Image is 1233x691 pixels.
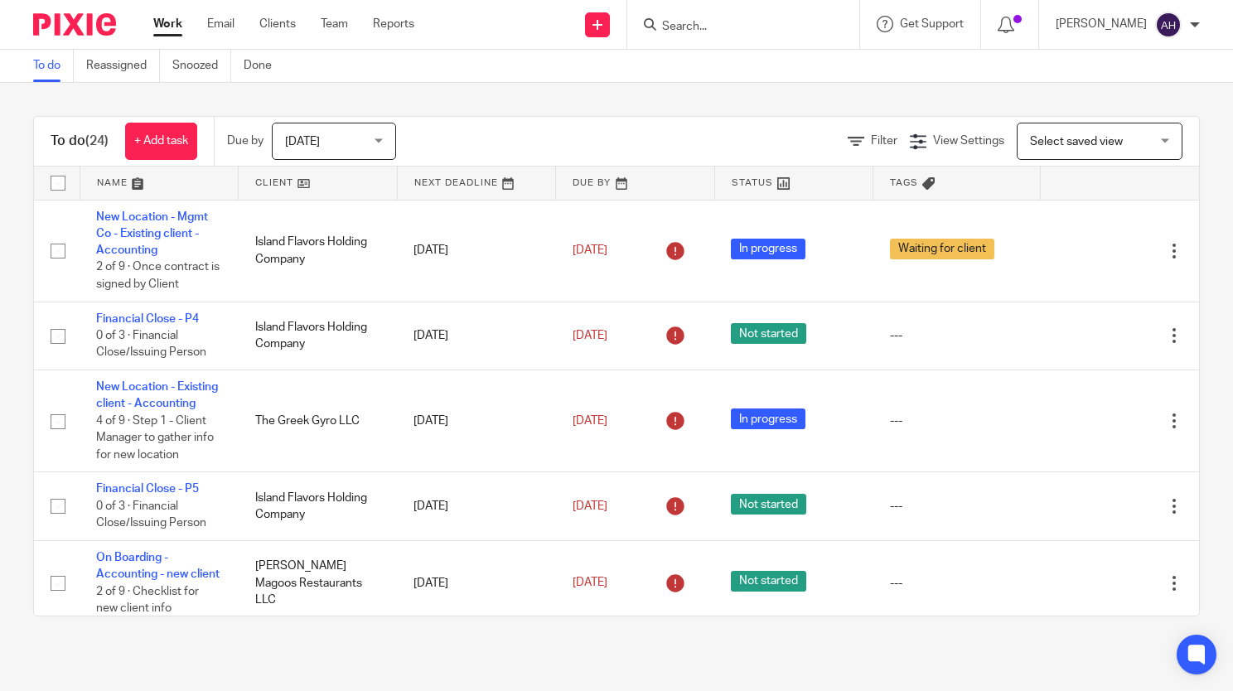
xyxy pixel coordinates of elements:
span: [DATE] [285,136,320,147]
td: Island Flavors Holding Company [239,200,398,302]
span: [DATE] [573,415,607,427]
h1: To do [51,133,109,150]
div: --- [890,327,1024,344]
span: Filter [871,135,897,147]
span: Not started [731,571,806,592]
td: Island Flavors Holding Company [239,302,398,370]
span: Not started [731,323,806,344]
td: Island Flavors Holding Company [239,472,398,540]
a: Snoozed [172,50,231,82]
span: [DATE] [573,244,607,256]
span: In progress [731,239,805,259]
span: 0 of 3 · Financial Close/Issuing Person [96,500,206,529]
input: Search [660,20,810,35]
a: Team [321,16,348,32]
span: [DATE] [573,330,607,341]
img: svg%3E [1155,12,1182,38]
span: 2 of 9 · Checklist for new client info [96,586,199,615]
span: In progress [731,408,805,429]
a: Clients [259,16,296,32]
span: 4 of 9 · Step 1 - Client Manager to gather info for new location [96,415,214,461]
p: [PERSON_NAME] [1056,16,1147,32]
td: [DATE] [397,302,556,370]
a: Financial Close - P5 [96,483,199,495]
td: The Greek Gyro LLC [239,370,398,472]
td: [DATE] [397,472,556,540]
span: 2 of 9 · Once contract is signed by Client [96,262,220,291]
span: Get Support [900,18,964,30]
a: Done [244,50,284,82]
td: [DATE] [397,370,556,472]
span: [DATE] [573,577,607,589]
a: New Location - Mgmt Co - Existing client - Accounting [96,211,208,257]
a: Email [207,16,235,32]
a: Reassigned [86,50,160,82]
span: [DATE] [573,500,607,512]
span: Not started [731,494,806,515]
span: Tags [890,178,918,187]
a: New Location - Existing client - Accounting [96,381,218,409]
div: --- [890,413,1024,429]
a: Work [153,16,182,32]
td: [DATE] [397,540,556,626]
span: (24) [85,134,109,147]
a: To do [33,50,74,82]
a: + Add task [125,123,197,160]
a: Reports [373,16,414,32]
img: Pixie [33,13,116,36]
a: Financial Close - P4 [96,313,199,325]
td: [PERSON_NAME] Magoos Restaurants LLC [239,540,398,626]
td: [DATE] [397,200,556,302]
div: --- [890,575,1024,592]
span: Select saved view [1030,136,1123,147]
span: Waiting for client [890,239,994,259]
p: Due by [227,133,264,149]
a: On Boarding - Accounting - new client [96,552,220,580]
span: 0 of 3 · Financial Close/Issuing Person [96,330,206,359]
div: --- [890,498,1024,515]
span: View Settings [933,135,1004,147]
